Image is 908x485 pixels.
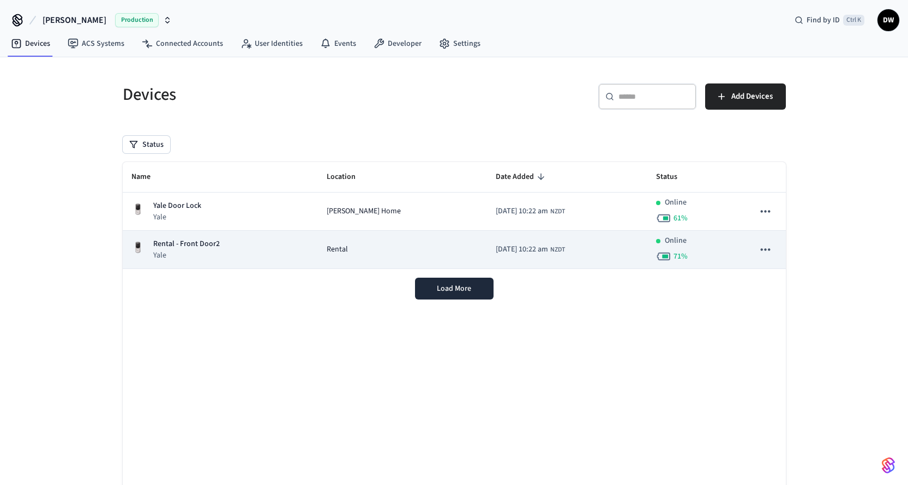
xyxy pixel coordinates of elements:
[311,34,365,53] a: Events
[232,34,311,53] a: User Identities
[843,15,864,26] span: Ctrl K
[131,169,165,185] span: Name
[877,9,899,31] button: DW
[131,203,145,216] img: Yale Assure Touchscreen Wifi Smart Lock, Satin Nickel, Front
[153,200,201,212] p: Yale Door Lock
[115,13,159,27] span: Production
[131,241,145,254] img: Yale Assure Touchscreen Wifi Smart Lock, Satin Nickel, Front
[153,238,220,250] p: Rental - Front Door2
[430,34,489,53] a: Settings
[665,235,687,247] p: Online
[882,457,895,474] img: SeamLogoGradient.69752ec5.svg
[731,89,773,104] span: Add Devices
[415,278,494,300] button: Load More
[496,244,565,255] div: Pacific/Auckland
[879,10,898,30] span: DW
[674,251,688,262] span: 71 %
[123,136,170,153] button: Status
[327,244,348,255] span: Rental
[365,34,430,53] a: Developer
[133,34,232,53] a: Connected Accounts
[153,250,220,261] p: Yale
[123,162,786,269] table: sticky table
[496,169,548,185] span: Date Added
[496,244,548,255] span: [DATE] 10:22 am
[327,206,401,217] span: [PERSON_NAME] Home
[2,34,59,53] a: Devices
[665,197,687,208] p: Online
[59,34,133,53] a: ACS Systems
[43,14,106,27] span: [PERSON_NAME]
[786,10,873,30] div: Find by IDCtrl K
[656,169,691,185] span: Status
[437,283,471,294] span: Load More
[496,206,565,217] div: Pacific/Auckland
[123,83,448,106] h5: Devices
[496,206,548,217] span: [DATE] 10:22 am
[153,212,201,223] p: Yale
[327,169,370,185] span: Location
[550,207,565,217] span: NZDT
[550,245,565,255] span: NZDT
[807,15,840,26] span: Find by ID
[705,83,786,110] button: Add Devices
[674,213,688,224] span: 61 %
